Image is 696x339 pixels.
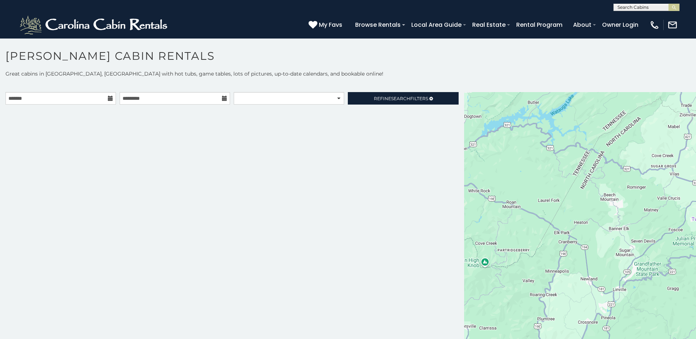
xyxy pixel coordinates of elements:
a: Owner Login [598,18,642,31]
a: About [569,18,595,31]
a: Rental Program [513,18,566,31]
span: My Favs [319,20,342,29]
a: RefineSearchFilters [348,92,458,105]
img: mail-regular-white.png [667,20,678,30]
a: Local Area Guide [408,18,465,31]
img: White-1-2.png [18,14,171,36]
span: Search [391,96,410,101]
a: Real Estate [469,18,509,31]
span: Refine Filters [374,96,428,101]
a: My Favs [309,20,344,30]
img: phone-regular-white.png [649,20,660,30]
a: Browse Rentals [351,18,404,31]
